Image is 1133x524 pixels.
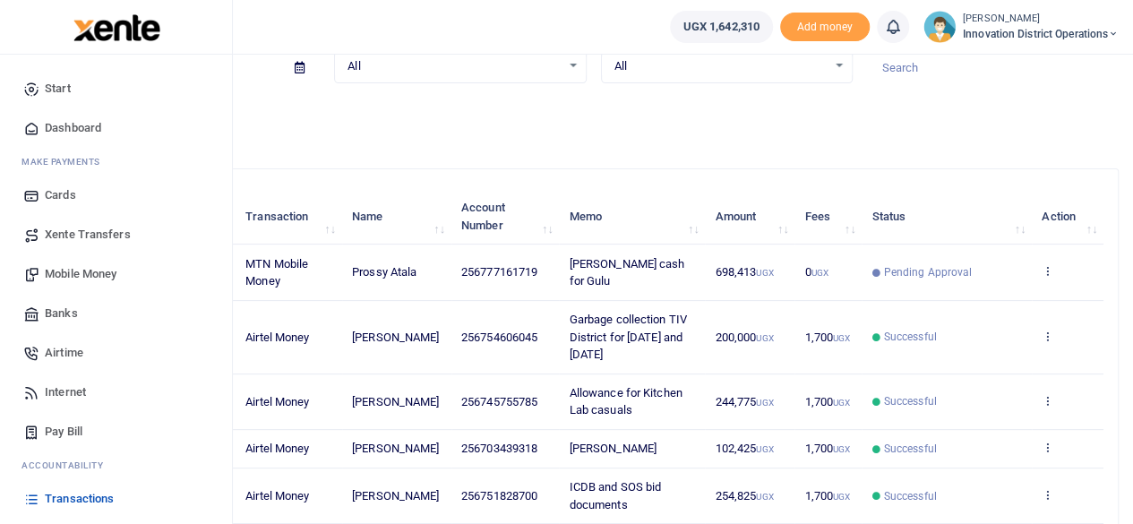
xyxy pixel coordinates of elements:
[884,264,973,280] span: Pending Approval
[663,11,780,43] li: Wallet ballance
[570,386,682,417] span: Allowance for Kitchen Lab casuals
[670,11,773,43] a: UGX 1,642,310
[14,215,218,254] a: Xente Transfers
[756,398,773,408] small: UGX
[352,395,439,408] span: [PERSON_NAME]
[804,395,850,408] span: 1,700
[811,268,828,278] small: UGX
[1032,189,1103,245] th: Action: activate to sort column ascending
[45,226,131,244] span: Xente Transfers
[833,492,850,502] small: UGX
[570,257,685,288] span: [PERSON_NAME] cash for Gulu
[716,265,774,279] span: 698,413
[72,20,160,33] a: logo-small logo-large logo-large
[352,442,439,455] span: [PERSON_NAME]
[236,189,342,245] th: Transaction: activate to sort column ascending
[804,331,850,344] span: 1,700
[45,490,114,508] span: Transactions
[245,442,309,455] span: Airtel Money
[756,333,773,343] small: UGX
[716,442,774,455] span: 102,425
[352,331,439,344] span: [PERSON_NAME]
[45,265,116,283] span: Mobile Money
[342,189,451,245] th: Name: activate to sort column ascending
[14,108,218,148] a: Dashboard
[780,13,870,42] span: Add money
[45,344,83,362] span: Airtime
[963,12,1119,27] small: [PERSON_NAME]
[45,119,101,137] span: Dashboard
[963,26,1119,42] span: Innovation District Operations
[14,451,218,479] li: Ac
[245,395,309,408] span: Airtel Money
[884,329,937,345] span: Successful
[245,489,309,503] span: Airtel Money
[833,444,850,454] small: UGX
[614,57,827,75] span: All
[14,333,218,373] a: Airtime
[14,148,218,176] li: M
[716,331,774,344] span: 200,000
[780,13,870,42] li: Toup your wallet
[461,489,537,503] span: 256751828700
[245,331,309,344] span: Airtel Money
[14,412,218,451] a: Pay Bill
[68,105,1119,124] p: Download
[14,373,218,412] a: Internet
[352,265,416,279] span: Prossy Atala
[14,69,218,108] a: Start
[35,459,103,472] span: countability
[348,57,560,75] span: All
[804,442,850,455] span: 1,700
[570,480,662,511] span: ICDB and SOS bid documents
[833,333,850,343] small: UGX
[45,186,76,204] span: Cards
[884,441,937,457] span: Successful
[756,444,773,454] small: UGX
[780,19,870,32] a: Add money
[45,305,78,322] span: Banks
[923,11,1119,43] a: profile-user [PERSON_NAME] Innovation District Operations
[559,189,705,245] th: Memo: activate to sort column ascending
[461,331,537,344] span: 256754606045
[570,442,657,455] span: [PERSON_NAME]
[30,155,100,168] span: ake Payments
[794,189,862,245] th: Fees: activate to sort column ascending
[45,383,86,401] span: Internet
[683,18,760,36] span: UGX 1,642,310
[352,489,439,503] span: [PERSON_NAME]
[716,489,774,503] span: 254,825
[804,489,850,503] span: 1,700
[45,423,82,441] span: Pay Bill
[461,265,537,279] span: 256777161719
[14,294,218,333] a: Banks
[804,265,828,279] span: 0
[833,398,850,408] small: UGX
[570,313,687,361] span: Garbage collection TIV District for [DATE] and [DATE]
[14,254,218,294] a: Mobile Money
[923,11,956,43] img: profile-user
[867,53,1119,83] input: Search
[73,14,160,41] img: logo-large
[884,393,937,409] span: Successful
[14,176,218,215] a: Cards
[451,189,560,245] th: Account Number: activate to sort column ascending
[756,268,773,278] small: UGX
[45,80,71,98] span: Start
[862,189,1032,245] th: Status: activate to sort column ascending
[756,492,773,502] small: UGX
[884,488,937,504] span: Successful
[716,395,774,408] span: 244,775
[461,395,537,408] span: 256745755785
[14,479,218,519] a: Transactions
[705,189,794,245] th: Amount: activate to sort column ascending
[461,442,537,455] span: 256703439318
[245,257,308,288] span: MTN Mobile Money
